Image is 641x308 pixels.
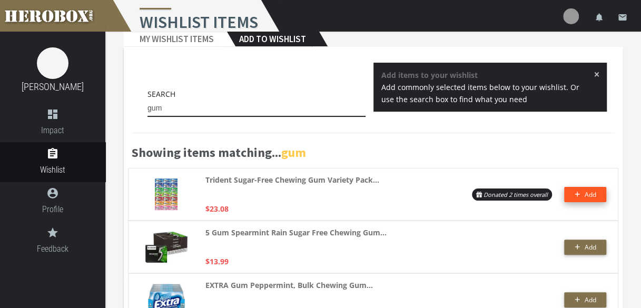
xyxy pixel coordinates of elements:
img: image [37,47,68,79]
p: $13.99 [205,255,228,267]
a: [PERSON_NAME] [22,81,84,92]
button: Add [564,240,606,255]
button: Add [564,292,606,307]
img: 51ERJb830RL._AC_UL320_.jpg [145,232,188,263]
strong: Trident Sugar-Free Chewing Gum Variety Pack... [205,174,379,186]
input: Socks, beef jerky, deodorant, coffee... [147,100,366,117]
i: assignment [46,147,59,160]
span: Add [584,295,596,304]
i: email [618,13,627,22]
strong: 5 Gum Spearmint Rain Sugar Free Chewing Gum... [205,226,386,239]
div: Add items to your wishlist [373,63,607,122]
button: Add [564,187,606,202]
img: 91RlHssJqLL._AC_UL320_.jpg [155,178,177,210]
i: notifications [595,13,604,22]
b: gum [281,144,306,161]
h2: Add to Wishlist [223,26,315,47]
b: Showing items matching... [132,144,306,161]
p: $23.08 [205,203,228,215]
span: Add [584,243,596,252]
strong: EXTRA Gum Peppermint, Bulk Chewing Gum... [205,279,372,291]
h2: My Wishlist Items [124,26,223,47]
span: Add commonly selected items below to your wishlist. Or use the search box to find what you need [381,82,579,104]
span: Add [584,190,596,199]
strong: Add items to your wishlist [381,70,478,80]
i: Donated 2 times overall [484,191,548,198]
span: × [594,69,599,80]
img: user-image [563,8,579,24]
label: Search [147,88,175,100]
